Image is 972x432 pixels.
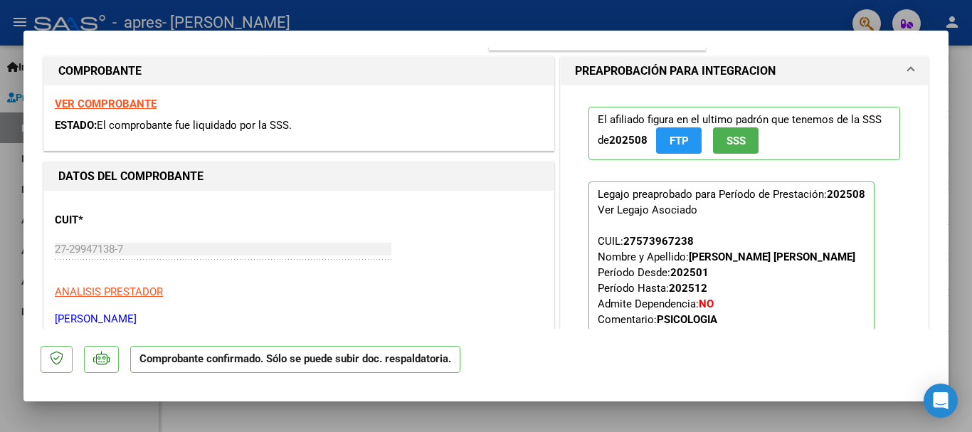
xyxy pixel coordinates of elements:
strong: COMPROBANTE [58,64,142,78]
strong: 202508 [827,188,865,201]
span: CUIL: Nombre y Apellido: Período Desde: Período Hasta: Admite Dependencia: [598,235,855,326]
strong: 202512 [669,282,707,295]
div: Open Intercom Messenger [924,384,958,418]
strong: 202508 [609,134,648,147]
span: SSS [727,135,746,147]
span: ESTADO: [55,119,97,132]
strong: 202501 [670,266,709,279]
p: [PERSON_NAME] [55,311,543,327]
span: ANALISIS PRESTADOR [55,285,163,298]
div: Ver Legajo Asociado [598,202,697,218]
div: 27573967238 [623,233,694,249]
p: CUIT [55,212,201,228]
strong: [PERSON_NAME] [PERSON_NAME] [689,251,855,263]
p: El afiliado figura en el ultimo padrón que tenemos de la SSS de [588,107,900,160]
strong: NO [699,297,714,310]
strong: DATOS DEL COMPROBANTE [58,169,204,183]
span: FTP [670,135,689,147]
a: VER COMPROBANTE [55,98,157,110]
strong: PSICOLOGIA [657,313,717,326]
div: PREAPROBACIÓN PARA INTEGRACION [561,85,928,367]
p: Comprobante confirmado. Sólo se puede subir doc. respaldatoria. [130,346,460,374]
h1: PREAPROBACIÓN PARA INTEGRACION [575,63,776,80]
button: SSS [713,127,759,154]
span: Comentario: [598,313,717,326]
mat-expansion-panel-header: PREAPROBACIÓN PARA INTEGRACION [561,57,928,85]
button: FTP [656,127,702,154]
span: El comprobante fue liquidado por la SSS. [97,119,292,132]
p: Legajo preaprobado para Período de Prestación: [588,181,875,334]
